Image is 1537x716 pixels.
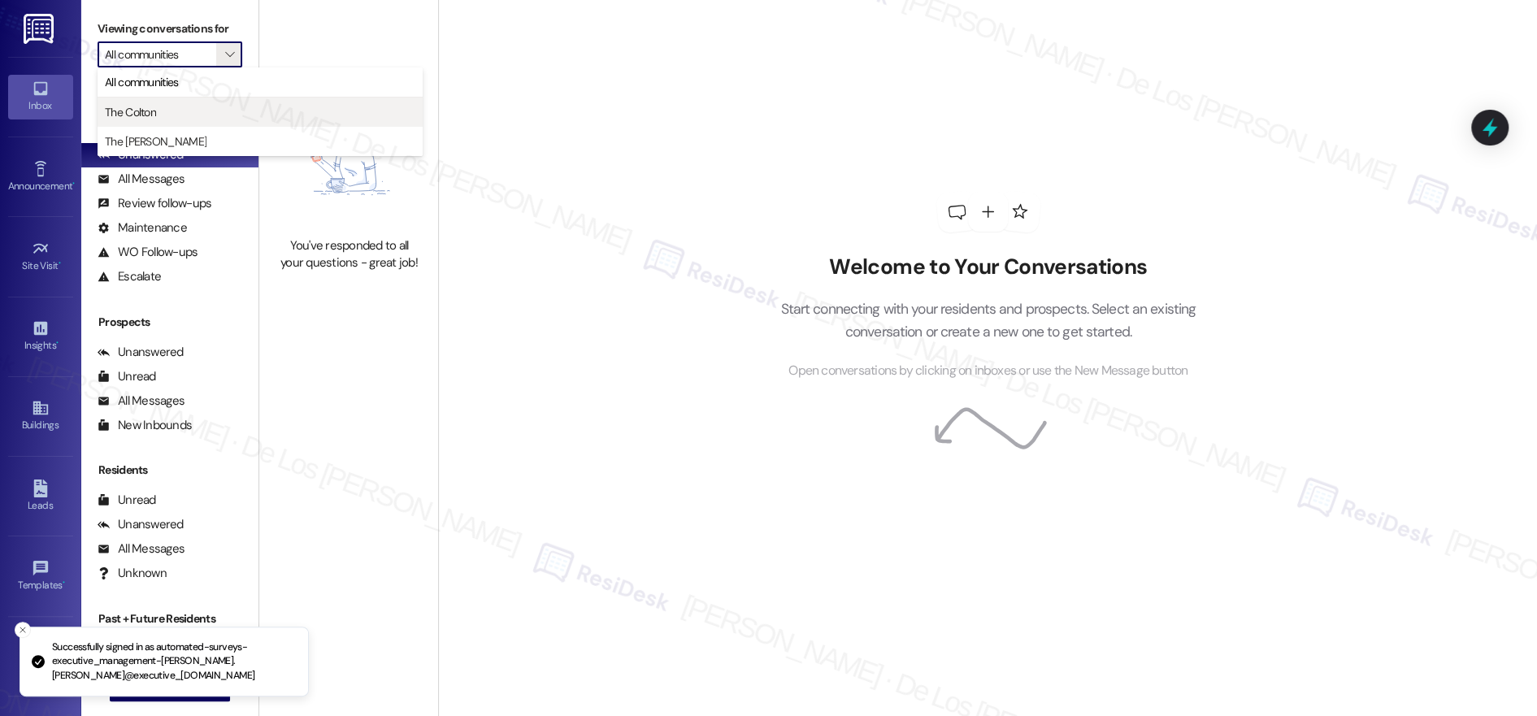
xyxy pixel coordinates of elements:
img: empty-state [277,86,420,229]
a: Buildings [8,394,73,438]
span: • [59,258,61,269]
a: Account [8,634,73,678]
div: Residents [81,462,258,479]
div: Unanswered [98,344,184,361]
div: Unread [98,492,156,509]
div: Past + Future Residents [81,610,258,627]
div: Unanswered [98,516,184,533]
div: All Messages [98,393,185,410]
a: Leads [8,475,73,519]
div: All Messages [98,540,185,558]
div: Prospects + Residents [81,92,258,109]
h2: Welcome to Your Conversations [756,254,1221,280]
span: • [56,337,59,349]
span: All communities [105,74,179,90]
div: Review follow-ups [98,195,211,212]
span: • [63,577,65,588]
i:  [225,48,234,61]
a: Site Visit • [8,235,73,279]
span: Open conversations by clicking on inboxes or use the New Message button [788,361,1187,381]
div: New Inbounds [98,417,192,434]
a: Insights • [8,315,73,358]
p: Successfully signed in as automated-surveys-executive_management-[PERSON_NAME].[PERSON_NAME]@exec... [52,640,295,683]
div: You've responded to all your questions - great job! [277,237,420,272]
img: ResiDesk Logo [24,14,57,44]
div: Prospects [81,314,258,331]
a: Templates • [8,554,73,598]
div: All Messages [98,171,185,188]
div: Maintenance [98,219,187,236]
p: Start connecting with your residents and prospects. Select an existing conversation or create a n... [756,297,1221,344]
a: Inbox [8,75,73,119]
div: Unknown [98,565,167,582]
span: The [PERSON_NAME] [105,133,206,150]
span: The Colton [105,104,156,120]
div: Unread [98,368,156,385]
div: Escalate [98,268,161,285]
button: Close toast [15,622,31,638]
div: WO Follow-ups [98,244,198,261]
input: All communities [105,41,216,67]
label: Viewing conversations for [98,16,242,41]
span: • [72,178,75,189]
